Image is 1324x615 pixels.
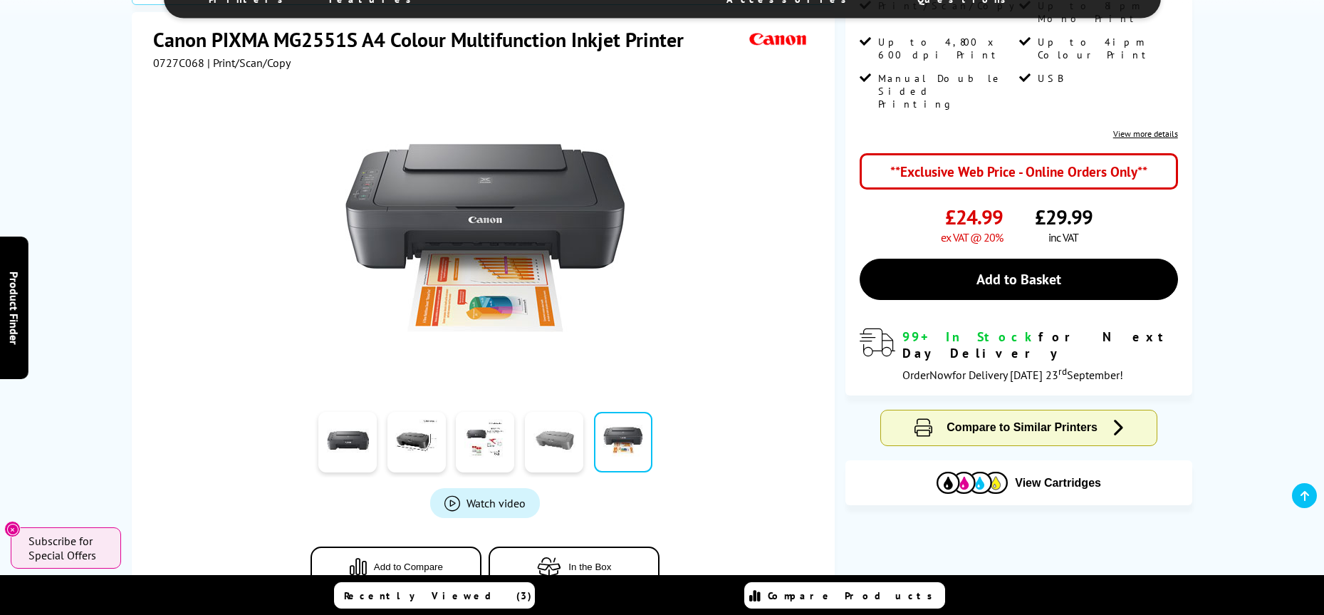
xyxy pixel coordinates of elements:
span: £24.99 [945,204,1003,230]
button: Close [4,521,21,537]
span: inc VAT [1048,230,1078,244]
button: Compare to Similar Printers [881,410,1157,445]
span: £29.99 [1035,204,1093,230]
h1: Canon PIXMA MG2551S A4 Colour Multifunction Inkjet Printer [153,26,698,53]
div: for Next Day Delivery [902,329,1177,361]
span: Order for Delivery [DATE] 23 September! [902,368,1123,382]
span: In the Box [568,562,611,572]
a: Product_All_Videos [430,488,540,518]
div: modal_delivery [860,329,1177,381]
img: Canon PIXMA MG2551S Thumbnail [345,98,625,378]
span: Up to 4ipm Colour Print [1038,36,1175,61]
a: View more details [1113,128,1178,139]
span: Now [929,368,952,382]
span: Product Finder [7,271,21,344]
span: Compare Products [768,589,940,602]
img: Canon [746,26,811,53]
span: Up to 4,800 x 600 dpi Print [878,36,1016,61]
button: View Cartridges [856,471,1181,495]
span: 99+ In Stock [902,329,1038,345]
span: USB [1038,72,1063,85]
a: Add to Basket [860,259,1177,300]
span: Compare to Similar Printers [947,421,1098,433]
a: Compare Products [744,582,945,609]
sup: rd [1058,365,1067,378]
a: Recently Viewed (3) [334,582,535,609]
button: In the Box [489,547,660,587]
span: ex VAT @ 20% [941,230,1003,244]
span: | Print/Scan/Copy [207,56,291,70]
span: View Cartridges [1015,477,1101,490]
img: Cartridges [937,472,1008,494]
button: Add to Compare [311,547,481,587]
span: Recently Viewed (3) [344,589,532,602]
span: Subscribe for Special Offers [28,534,107,562]
span: Manual Double Sided Printing [878,72,1016,110]
span: Watch video [466,496,526,510]
div: **Exclusive Web Price - Online Orders Only** [860,153,1177,190]
span: 0727C068 [153,56,204,70]
span: Add to Compare [374,562,443,572]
